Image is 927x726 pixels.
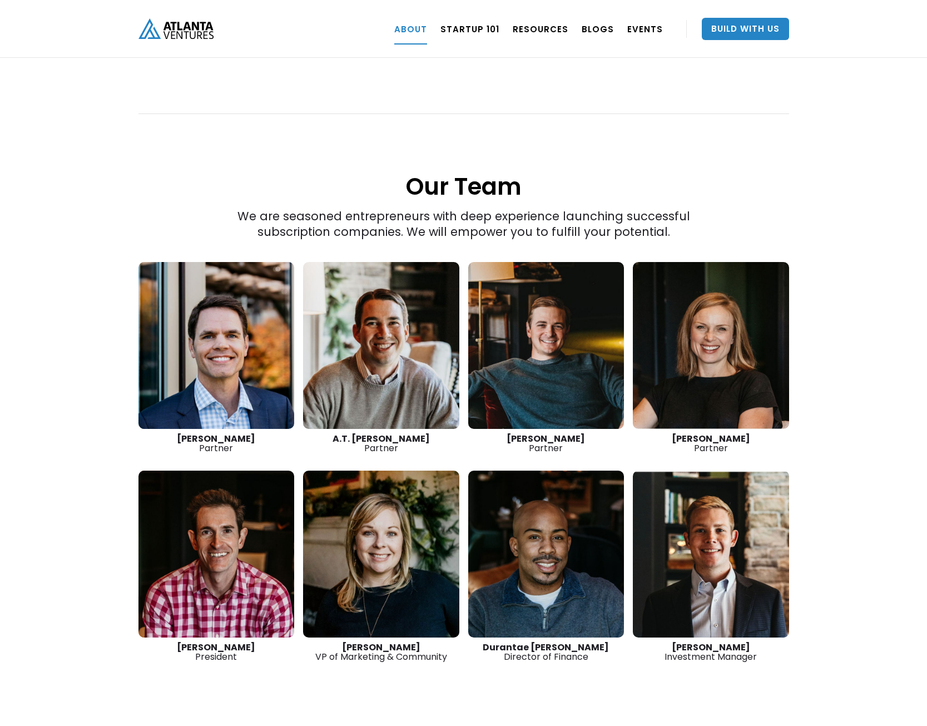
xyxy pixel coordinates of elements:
strong: [PERSON_NAME] [342,641,420,654]
strong: [PERSON_NAME] [177,432,255,445]
div: Director of Finance [468,643,624,661]
strong: Durantae [PERSON_NAME] [483,641,609,654]
a: Build With Us [702,18,789,40]
div: Partner [138,434,295,453]
a: RESOURCES [513,13,568,45]
a: ABOUT [394,13,427,45]
div: Partner [468,434,624,453]
a: BLOGS [582,13,614,45]
strong: [PERSON_NAME] [177,641,255,654]
div: Partner [633,434,789,453]
h1: Our Team [138,115,789,203]
strong: A.T. [PERSON_NAME] [333,432,430,445]
div: President [138,643,295,661]
strong: [PERSON_NAME] [672,641,750,654]
div: Investment Manager [633,643,789,661]
strong: [PERSON_NAME] [672,432,750,445]
strong: [PERSON_NAME] [507,432,585,445]
div: Partner [303,434,459,453]
div: VP of Marketing & Community [303,643,459,661]
a: Startup 101 [440,13,499,45]
a: EVENTS [627,13,663,45]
